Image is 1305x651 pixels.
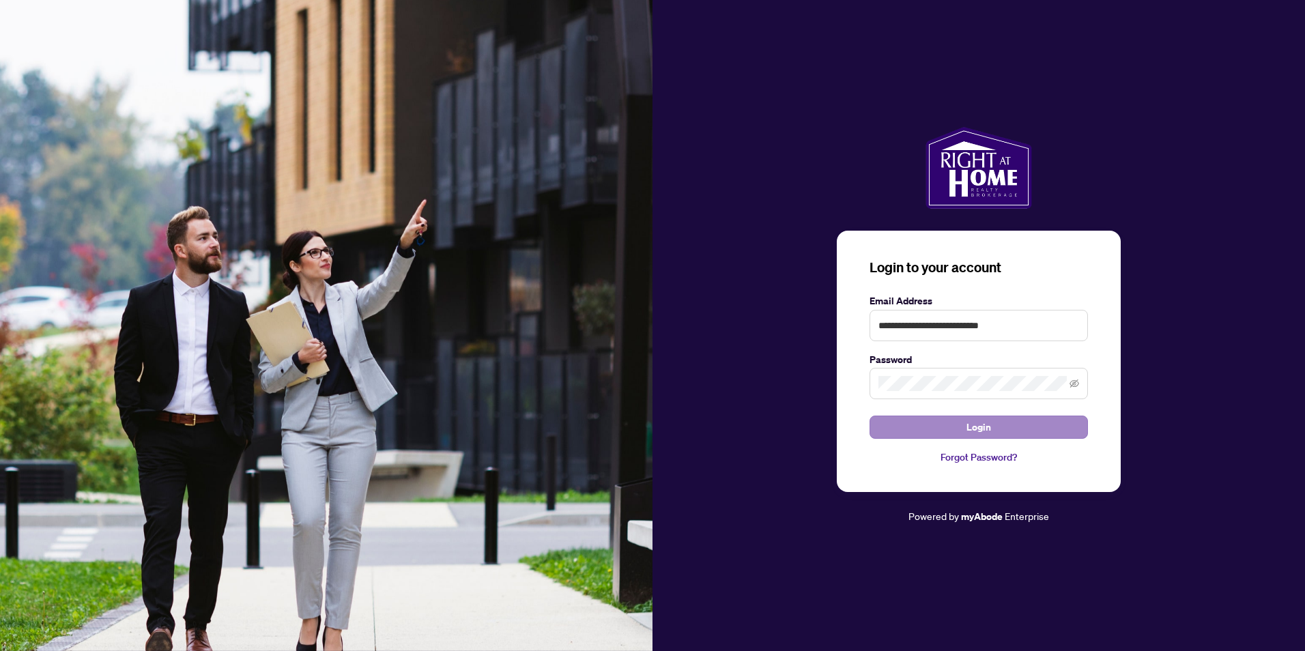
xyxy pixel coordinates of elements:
[870,450,1088,465] a: Forgot Password?
[908,510,959,522] span: Powered by
[870,352,1088,367] label: Password
[1070,379,1079,388] span: eye-invisible
[1005,510,1049,522] span: Enterprise
[926,127,1031,209] img: ma-logo
[870,293,1088,308] label: Email Address
[966,416,991,438] span: Login
[870,416,1088,439] button: Login
[961,509,1003,524] a: myAbode
[870,258,1088,277] h3: Login to your account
